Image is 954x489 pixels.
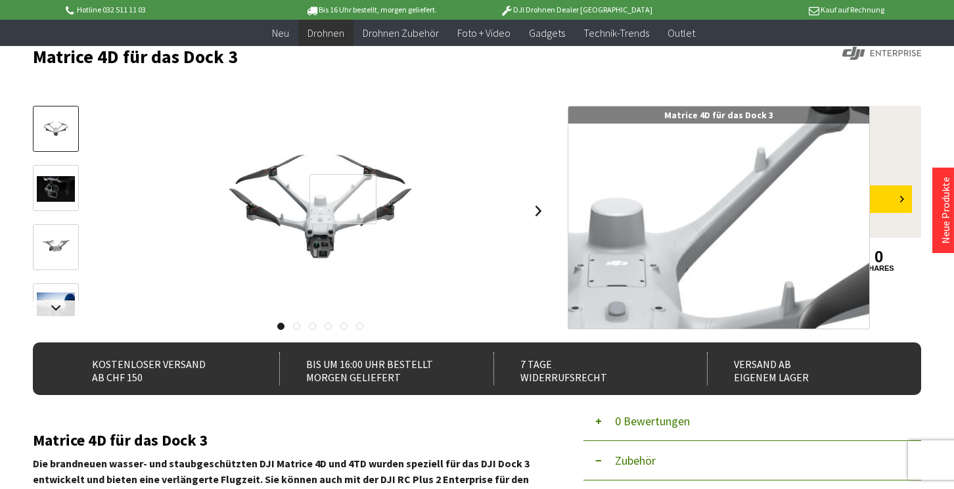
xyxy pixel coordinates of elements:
div: Kostenloser Versand ab CHF 150 [66,352,254,385]
p: Kauf auf Rechnung [679,2,884,18]
span: Drohnen [307,26,344,39]
h1: Matrice 4D für das Dock 3 [33,47,744,66]
img: DJI Enterprise [842,47,921,60]
span: Outlet [668,26,695,39]
a: Foto + Video [448,20,520,47]
a: Drohnen Zubehör [353,20,448,47]
a: Gadgets [520,20,574,47]
span: Matrice 4D für das Dock 3 [664,109,773,121]
p: Bis 16 Uhr bestellt, morgen geliefert. [268,2,473,18]
span: Foto + Video [457,26,511,39]
button: 0 Bewertungen [583,402,921,441]
img: Vorschau: Matrice 4D für das Dock 3 [37,115,75,144]
a: shares [838,264,920,273]
p: Hotline 032 511 11 03 [63,2,268,18]
a: Neu [263,20,298,47]
div: Versand ab eigenem Lager [707,352,895,385]
a: Outlet [658,20,704,47]
img: Matrice 4D für das Dock 3 [180,106,461,316]
a: Drohnen [298,20,353,47]
span: Neu [272,26,289,39]
p: DJI Drohnen Dealer [GEOGRAPHIC_DATA] [474,2,679,18]
div: 7 Tage Widerrufsrecht [493,352,681,385]
span: Drohnen Zubehör [363,26,439,39]
button: Zubehör [583,441,921,480]
span: Technik-Trends [583,26,649,39]
div: Bis um 16:00 Uhr bestellt Morgen geliefert [279,352,467,385]
h2: Matrice 4D für das Dock 3 [33,432,548,449]
a: Neue Produkte [939,177,952,244]
a: 0 [838,250,920,264]
span: Gadgets [529,26,565,39]
a: Technik-Trends [574,20,658,47]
